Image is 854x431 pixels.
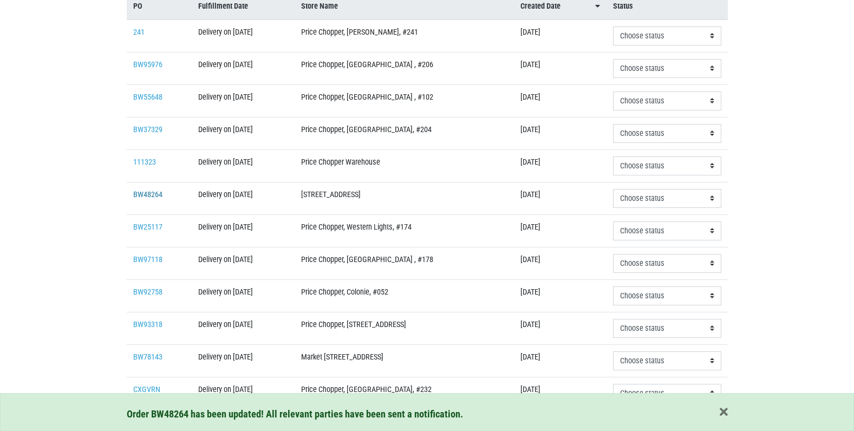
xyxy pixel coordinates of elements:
td: Price Chopper, [GEOGRAPHIC_DATA], #232 [295,377,514,409]
td: Delivery on [DATE] [192,344,294,377]
td: Price Chopper, [STREET_ADDRESS] [295,312,514,344]
td: [DATE] [514,279,607,312]
a: BW93318 [133,320,162,329]
td: Delivery on [DATE] [192,117,294,149]
a: 241 [133,28,145,37]
td: [STREET_ADDRESS] [295,182,514,214]
td: [DATE] [514,214,607,247]
td: Delivery on [DATE] [192,377,294,409]
a: BW48264 [133,190,162,199]
td: [DATE] [514,312,607,344]
a: PO [133,1,186,12]
td: Price Chopper, Western Lights, #174 [295,214,514,247]
a: Fulfillment Date [198,1,288,12]
span: Status [613,1,633,12]
td: [DATE] [514,19,607,53]
a: CXGVRN [133,385,160,394]
td: Delivery on [DATE] [192,52,294,84]
td: Price Chopper, [GEOGRAPHIC_DATA] , #178 [295,247,514,279]
td: [DATE] [514,117,607,149]
td: [DATE] [514,84,607,117]
td: [DATE] [514,247,607,279]
td: [DATE] [514,149,607,182]
a: BW55648 [133,93,162,102]
td: Delivery on [DATE] [192,247,294,279]
td: [DATE] [514,52,607,84]
a: Created Date [520,1,600,12]
td: [DATE] [514,377,607,409]
td: Price Chopper Warehouse [295,149,514,182]
td: [DATE] [514,182,607,214]
td: Delivery on [DATE] [192,182,294,214]
td: Market [STREET_ADDRESS] [295,344,514,377]
td: Price Chopper, [GEOGRAPHIC_DATA], #204 [295,117,514,149]
span: Created Date [520,1,560,12]
div: Order BW48264 has been updated! All relevant parties have been sent a notification. [127,407,728,422]
td: Price Chopper, [GEOGRAPHIC_DATA] , #206 [295,52,514,84]
a: 111323 [133,158,156,167]
a: BW95976 [133,60,162,69]
a: Store Name [301,1,507,12]
td: Delivery on [DATE] [192,214,294,247]
a: Status [613,1,721,12]
td: Price Chopper, [PERSON_NAME], #241 [295,19,514,53]
td: Delivery on [DATE] [192,149,294,182]
td: Delivery on [DATE] [192,312,294,344]
td: Price Chopper, [GEOGRAPHIC_DATA] , #102 [295,84,514,117]
a: BW25117 [133,223,162,232]
td: Price Chopper, Colonie, #052 [295,279,514,312]
a: BW78143 [133,352,162,362]
a: BW97118 [133,255,162,264]
td: Delivery on [DATE] [192,84,294,117]
a: BW92758 [133,288,162,297]
span: Store Name [301,1,338,12]
td: Delivery on [DATE] [192,279,294,312]
span: Fulfillment Date [198,1,248,12]
td: Delivery on [DATE] [192,19,294,53]
td: [DATE] [514,344,607,377]
span: PO [133,1,142,12]
a: BW37329 [133,125,162,134]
